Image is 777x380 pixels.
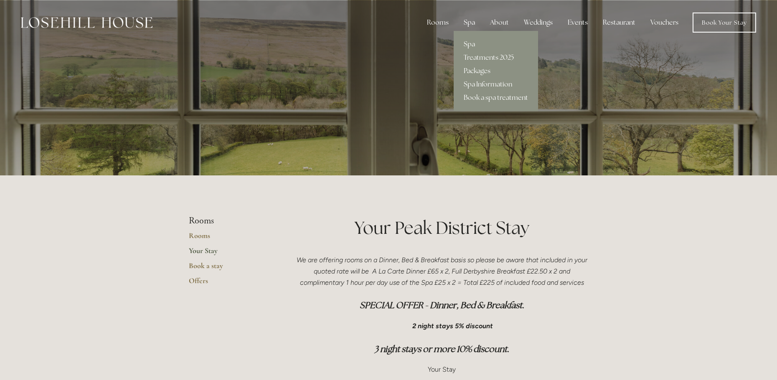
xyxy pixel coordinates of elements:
a: Book a stay [189,261,269,276]
h1: Your Peak District Stay [295,215,588,240]
em: 3 night stays or more 10% discount. [374,343,509,355]
em: 2 night stays 5% discount [412,322,493,330]
em: SPECIAL OFFER - Dinner, Bed & Breakfast. [360,299,524,311]
div: Weddings [517,14,559,31]
p: Your Stay [295,364,588,375]
a: Your Stay [189,246,269,261]
em: We are offering rooms on a Dinner, Bed & Breakfast basis so please be aware that included in your... [297,256,589,286]
a: Offers [189,276,269,291]
a: Book Your Stay [693,13,756,33]
div: Rooms [420,14,455,31]
a: Rooms [189,231,269,246]
div: About [483,14,515,31]
a: Spa [454,38,538,51]
li: Rooms [189,215,269,226]
a: Spa Information [454,78,538,91]
a: Treatments 2025 [454,51,538,64]
div: Events [561,14,594,31]
div: Spa [457,14,482,31]
a: Packages [454,64,538,78]
a: Book a spa treatment [454,91,538,104]
div: Restaurant [596,14,642,31]
a: Vouchers [644,14,685,31]
img: Losehill House [21,17,152,28]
